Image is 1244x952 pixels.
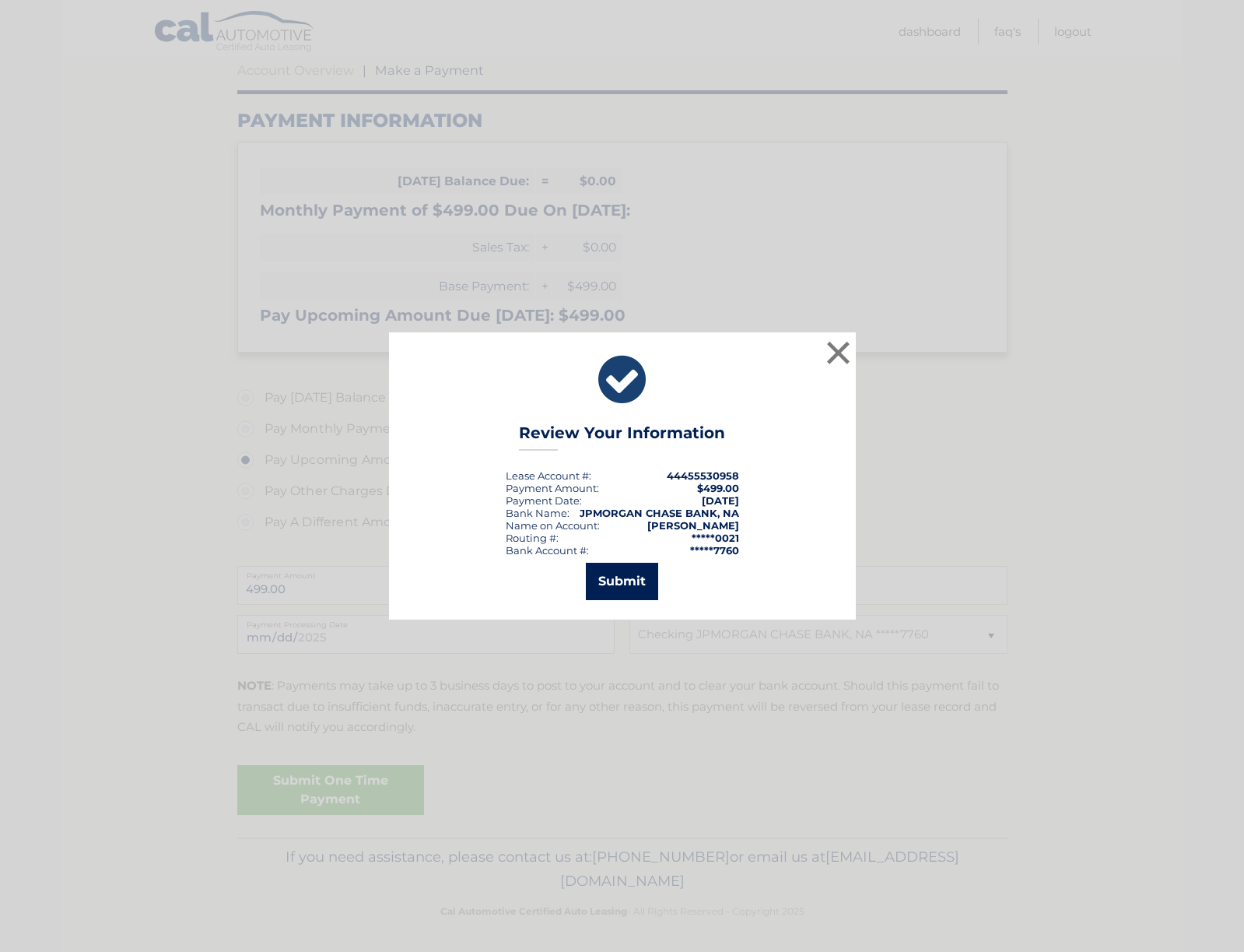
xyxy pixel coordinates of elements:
div: Bank Account #: [506,544,589,557]
div: : [506,494,582,507]
strong: 44455530958 [667,469,739,482]
strong: JPMORGAN CHASE BANK, NA [580,507,739,519]
button: × [823,337,854,368]
div: Routing #: [506,532,559,544]
span: $499.00 [697,482,739,494]
strong: [PERSON_NAME] [647,519,739,532]
div: Payment Amount: [506,482,599,494]
div: Lease Account #: [506,469,591,482]
div: Name on Account: [506,519,600,532]
span: [DATE] [702,494,739,507]
h3: Review Your Information [519,423,725,451]
div: Bank Name: [506,507,569,519]
span: Payment Date [506,494,580,507]
button: Submit [586,563,658,600]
